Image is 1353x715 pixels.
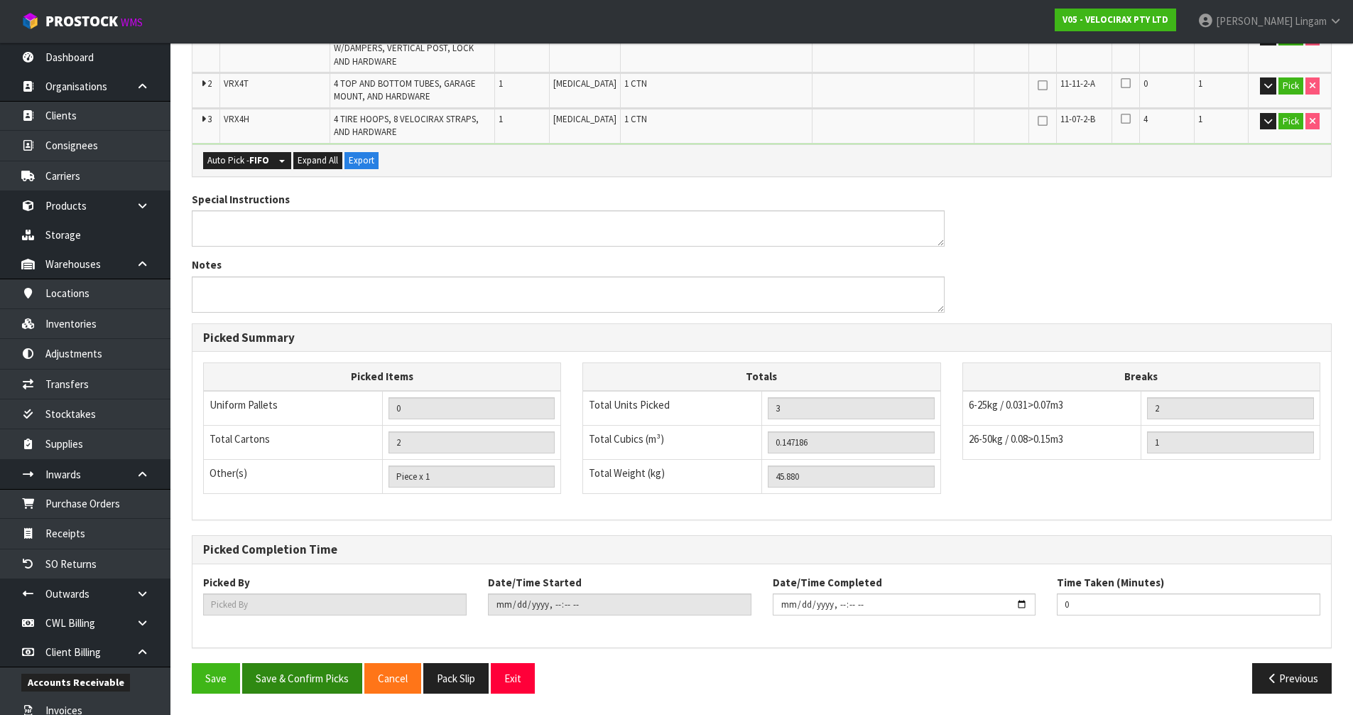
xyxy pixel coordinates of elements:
[204,391,383,426] td: Uniform Pallets
[334,113,479,138] span: 4 TIRE HOOPS, 8 VELOCIRAX STRAPS, AND HARDWARE
[1278,113,1303,130] button: Pick
[423,663,489,694] button: Pack Slip
[224,113,249,125] span: VRX4H
[499,113,503,125] span: 1
[344,152,379,169] button: Export
[224,77,249,90] span: VRX4T
[1143,113,1148,125] span: 4
[969,432,1063,446] span: 26-50kg / 0.08>0.15m3
[1198,77,1202,90] span: 1
[962,363,1320,391] th: Breaks
[1216,14,1293,28] span: [PERSON_NAME]
[121,16,143,29] small: WMS
[364,663,421,694] button: Cancel
[207,77,212,90] span: 2
[1060,113,1095,125] span: 11-07-2-B
[1252,663,1332,694] button: Previous
[1278,77,1303,95] button: Pick
[499,77,503,90] span: 1
[624,113,647,125] span: 1 CTN
[203,543,1320,557] h3: Picked Completion Time
[583,425,762,459] td: Total Cubics (m³)
[1060,77,1095,90] span: 11-11-2-A
[583,459,762,493] td: Total Weight (kg)
[192,663,240,694] button: Save
[388,431,555,453] input: OUTERS TOTAL = CTN
[1055,9,1176,31] a: V05 - VELOCIRAX PTY LTD
[204,363,561,391] th: Picked Items
[1057,575,1164,590] label: Time Taken (Minutes)
[204,459,383,493] td: Other(s)
[45,12,118,31] span: ProStock
[583,391,762,426] td: Total Units Picked
[203,331,1320,345] h3: Picked Summary
[969,398,1063,412] span: 6-25kg / 0.031>0.07m3
[334,77,476,102] span: 4 TOP AND BOTTOM TUBES, GARAGE MOUNT, AND HARDWARE
[334,29,474,68] span: INSTRUCTIONS, HITCH ASSEMBLY W/DAMPERS, VERTICAL POST, LOCK AND HARDWARE
[203,593,467,615] input: Picked By
[1057,593,1320,615] input: Time Taken
[293,152,342,169] button: Expand All
[1295,14,1327,28] span: Lingam
[207,113,212,125] span: 3
[553,77,616,90] span: [MEDICAL_DATA]
[21,674,130,692] span: Accounts Receivable
[298,154,338,166] span: Expand All
[203,575,250,590] label: Picked By
[624,77,647,90] span: 1 CTN
[553,113,616,125] span: [MEDICAL_DATA]
[1198,113,1202,125] span: 1
[1143,77,1148,90] span: 0
[1063,14,1168,26] strong: V05 - VELOCIRAX PTY LTD
[21,12,39,30] img: cube-alt.png
[203,152,273,169] button: Auto Pick -FIFO
[192,192,290,207] label: Special Instructions
[204,425,383,459] td: Total Cartons
[773,575,882,590] label: Date/Time Completed
[491,663,535,694] button: Exit
[242,663,362,694] button: Save & Confirm Picks
[488,575,582,590] label: Date/Time Started
[388,397,555,419] input: UNIFORM P LINES
[583,363,940,391] th: Totals
[192,257,222,272] label: Notes
[249,154,269,166] strong: FIFO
